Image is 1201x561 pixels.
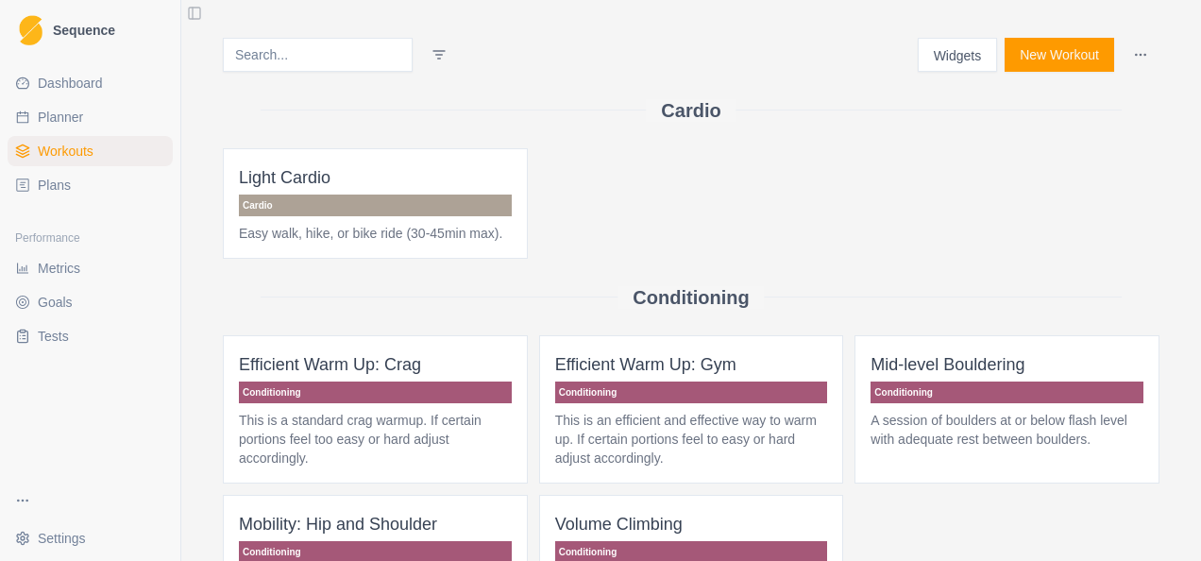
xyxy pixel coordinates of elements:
[38,293,73,312] span: Goals
[53,24,115,37] span: Sequence
[38,327,69,346] span: Tests
[8,8,173,53] a: LogoSequence
[239,511,512,537] p: Mobility: Hip and Shoulder
[239,224,512,243] p: Easy walk, hike, or bike ride (30-45min max).
[8,321,173,351] a: Tests
[871,411,1143,449] p: A session of boulders at or below flash level with adequate rest between boulders.
[8,253,173,283] a: Metrics
[239,411,512,467] p: This is a standard crag warmup. If certain portions feel too easy or hard adjust accordingly.
[239,195,512,216] p: Cardio
[223,38,413,72] input: Search...
[38,142,93,161] span: Workouts
[38,176,71,195] span: Plans
[239,351,512,378] p: Efficient Warm Up: Crag
[38,74,103,93] span: Dashboard
[239,382,512,403] p: Conditioning
[8,136,173,166] a: Workouts
[918,38,998,72] button: Widgets
[661,99,720,122] h2: Cardio
[555,382,828,403] p: Conditioning
[38,259,80,278] span: Metrics
[8,102,173,132] a: Planner
[8,287,173,317] a: Goals
[8,68,173,98] a: Dashboard
[239,164,512,191] p: Light Cardio
[633,286,749,309] h2: Conditioning
[8,223,173,253] div: Performance
[38,108,83,127] span: Planner
[555,511,828,537] p: Volume Climbing
[871,382,1143,403] p: Conditioning
[8,170,173,200] a: Plans
[8,523,173,553] button: Settings
[1005,38,1114,72] button: New Workout
[19,15,42,46] img: Logo
[555,351,828,378] p: Efficient Warm Up: Gym
[871,351,1143,378] p: Mid-level Bouldering
[555,411,828,467] p: This is an efficient and effective way to warm up. If certain portions feel to easy or hard adjus...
